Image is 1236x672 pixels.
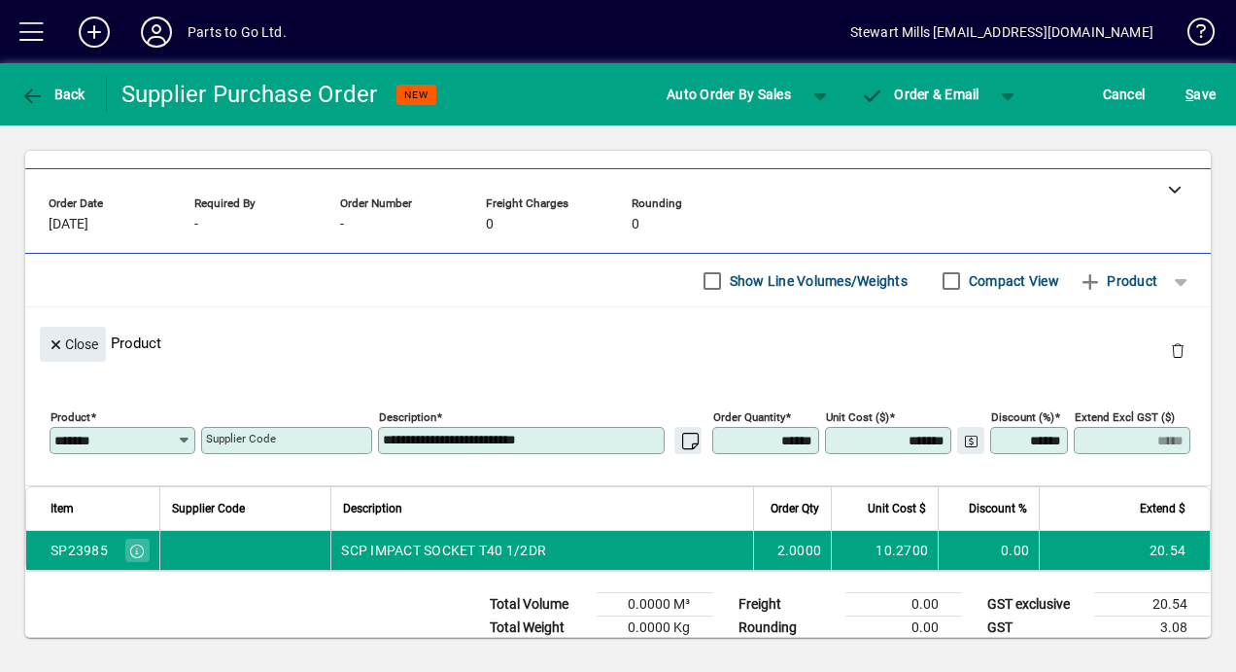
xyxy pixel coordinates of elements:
[667,79,791,110] span: Auto Order By Sales
[51,410,90,424] mat-label: Product
[480,593,597,617] td: Total Volume
[51,498,74,519] span: Item
[40,327,106,362] button: Close
[632,217,639,232] span: 0
[1039,531,1210,570] td: 20.54
[194,217,198,232] span: -
[851,77,989,112] button: Order & Email
[1079,265,1157,297] span: Product
[188,17,287,48] div: Parts to Go Ltd.
[480,617,597,640] td: Total Weight
[206,432,276,445] mat-label: Supplier Code
[25,307,1211,378] div: Product
[49,217,88,232] span: [DATE]
[1075,410,1175,424] mat-label: Extend excl GST ($)
[1094,617,1211,640] td: 3.08
[729,593,845,617] td: Freight
[1154,341,1201,359] app-page-header-button: Delete
[1140,498,1185,519] span: Extend $
[343,498,402,519] span: Description
[965,271,1059,291] label: Compact View
[597,593,713,617] td: 0.0000 M³
[1154,327,1201,373] button: Delete
[48,329,98,361] span: Close
[861,87,979,102] span: Order & Email
[729,617,845,640] td: Rounding
[341,541,546,560] span: SCP IMPACT SOCKET T40 1/2DR
[125,15,188,50] button: Profile
[35,335,111,352] app-page-header-button: Close
[868,498,926,519] span: Unit Cost $
[831,531,938,570] td: 10.2700
[657,77,801,112] button: Auto Order By Sales
[1094,593,1211,617] td: 20.54
[1103,79,1146,110] span: Cancel
[713,410,785,424] mat-label: Order Quantity
[1069,264,1167,299] button: Product
[845,617,962,640] td: 0.00
[172,498,245,519] span: Supplier Code
[16,77,90,112] button: Back
[969,498,1027,519] span: Discount %
[486,217,494,232] span: 0
[404,88,429,101] span: NEW
[753,531,831,570] td: 2.0000
[1173,4,1212,67] a: Knowledge Base
[379,410,436,424] mat-label: Description
[938,531,1039,570] td: 0.00
[20,87,86,102] span: Back
[845,593,962,617] td: 0.00
[1185,87,1193,102] span: S
[1185,79,1216,110] span: ave
[1098,77,1150,112] button: Cancel
[1181,77,1220,112] button: Save
[826,410,889,424] mat-label: Unit Cost ($)
[51,541,108,560] div: SP23985
[850,17,1153,48] div: Stewart Mills [EMAIL_ADDRESS][DOMAIN_NAME]
[121,79,378,110] div: Supplier Purchase Order
[957,427,984,454] button: Change Price Levels
[597,617,713,640] td: 0.0000 Kg
[978,593,1094,617] td: GST exclusive
[726,271,908,291] label: Show Line Volumes/Weights
[991,410,1054,424] mat-label: Discount (%)
[340,217,344,232] span: -
[771,498,819,519] span: Order Qty
[978,617,1094,640] td: GST
[63,15,125,50] button: Add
